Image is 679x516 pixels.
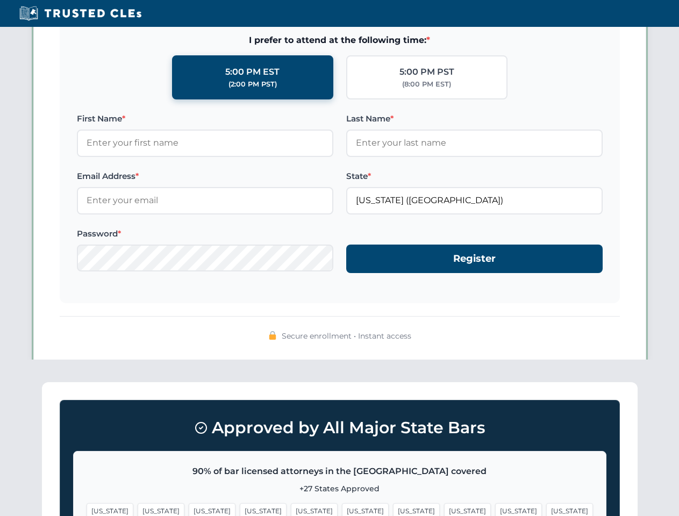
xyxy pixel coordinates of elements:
[346,130,603,156] input: Enter your last name
[228,79,277,90] div: (2:00 PM PST)
[87,464,593,478] p: 90% of bar licensed attorneys in the [GEOGRAPHIC_DATA] covered
[225,65,280,79] div: 5:00 PM EST
[402,79,451,90] div: (8:00 PM EST)
[77,170,333,183] label: Email Address
[282,330,411,342] span: Secure enrollment • Instant access
[77,130,333,156] input: Enter your first name
[87,483,593,494] p: +27 States Approved
[73,413,606,442] h3: Approved by All Major State Bars
[268,331,277,340] img: 🔒
[77,112,333,125] label: First Name
[16,5,145,21] img: Trusted CLEs
[346,170,603,183] label: State
[346,245,603,273] button: Register
[399,65,454,79] div: 5:00 PM PST
[77,187,333,214] input: Enter your email
[77,33,603,47] span: I prefer to attend at the following time:
[346,187,603,214] input: Florida (FL)
[346,112,603,125] label: Last Name
[77,227,333,240] label: Password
